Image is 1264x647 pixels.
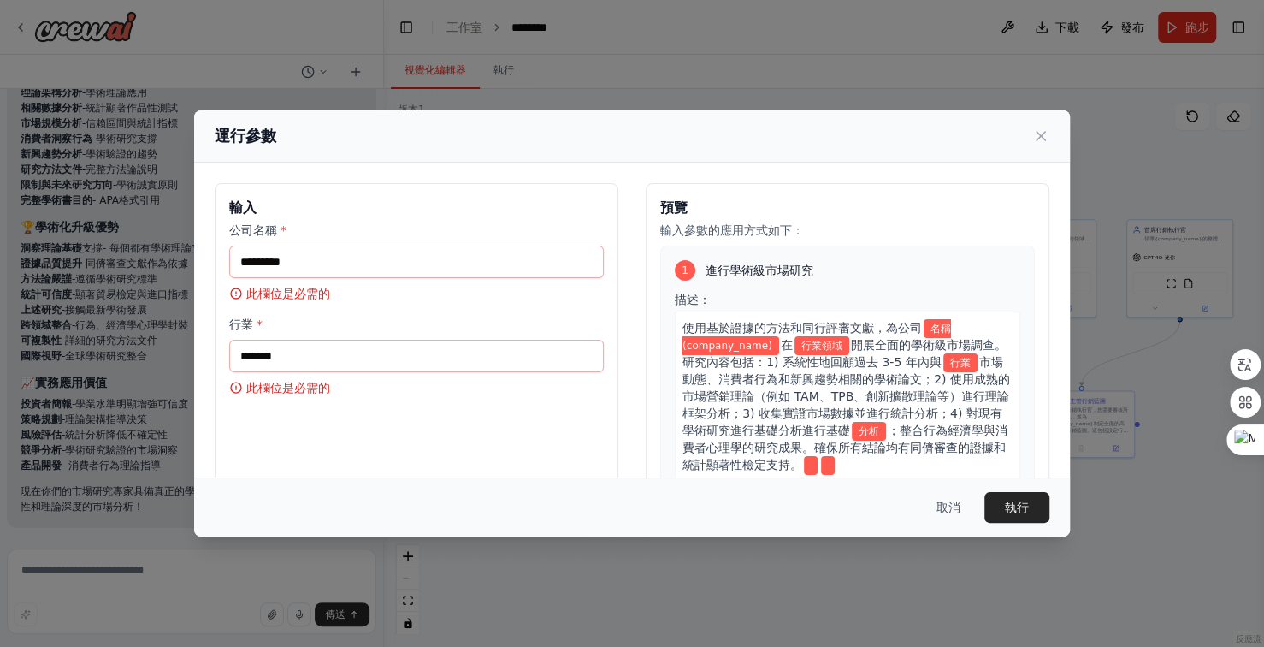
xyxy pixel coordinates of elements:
font: 公司名稱 [229,223,277,237]
font: 運行參數 [215,127,276,145]
span: Variable: industry [852,422,886,441]
font: 行業領域 [801,340,842,352]
font: 市場動態、消費者行為和新興趨勢相關的學術論文；2) 使用成熟的市場營銷理論（例如 TAM、TPB、創新擴散理論等）進行理論框架分析；3) 收集實證市場數據並進行統計分析；4) 對現有學術研究進行... [682,355,1010,437]
font: 取消 [936,501,960,514]
span: 變數：行業 [794,336,849,355]
span: 變數：行業 [804,456,818,475]
font: 開展全面的學術級市場調查。研究內容包括：1) 系統性地回顧過去 3-5 年內與 [682,338,1007,369]
font: 行業 [229,318,253,331]
span: 變數：行業 [821,456,835,475]
font: 1 [682,264,688,276]
font: 此欄位是必需的 [246,287,330,300]
font: ；整合行為經濟學與消費者心理學的研究成果。確保所有結論均有同儕審查的證據和統計顯著性檢定支持。 [682,424,1007,472]
font: 此欄位是必需的 [246,381,330,395]
font: 行業 [950,357,971,369]
span: Variable: industry [943,353,978,372]
font: 分析 [859,425,879,437]
font: 進行學術級市場研究 [706,264,813,277]
span: 變數：company_name [682,319,951,355]
font: 執行 [1005,501,1029,514]
font: 描述： [675,293,711,306]
font: 在 [781,338,793,352]
font: 輸入 [229,199,257,216]
font: 名稱 (company_name) [682,323,951,352]
font: 預覽 [660,199,688,216]
button: 執行 [984,492,1049,523]
font: 輸入參數的應用方式如下： [660,223,804,237]
font: 使用基於證據的方法和同行評審文獻，為公司 [682,321,922,335]
button: 取消 [923,492,974,523]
